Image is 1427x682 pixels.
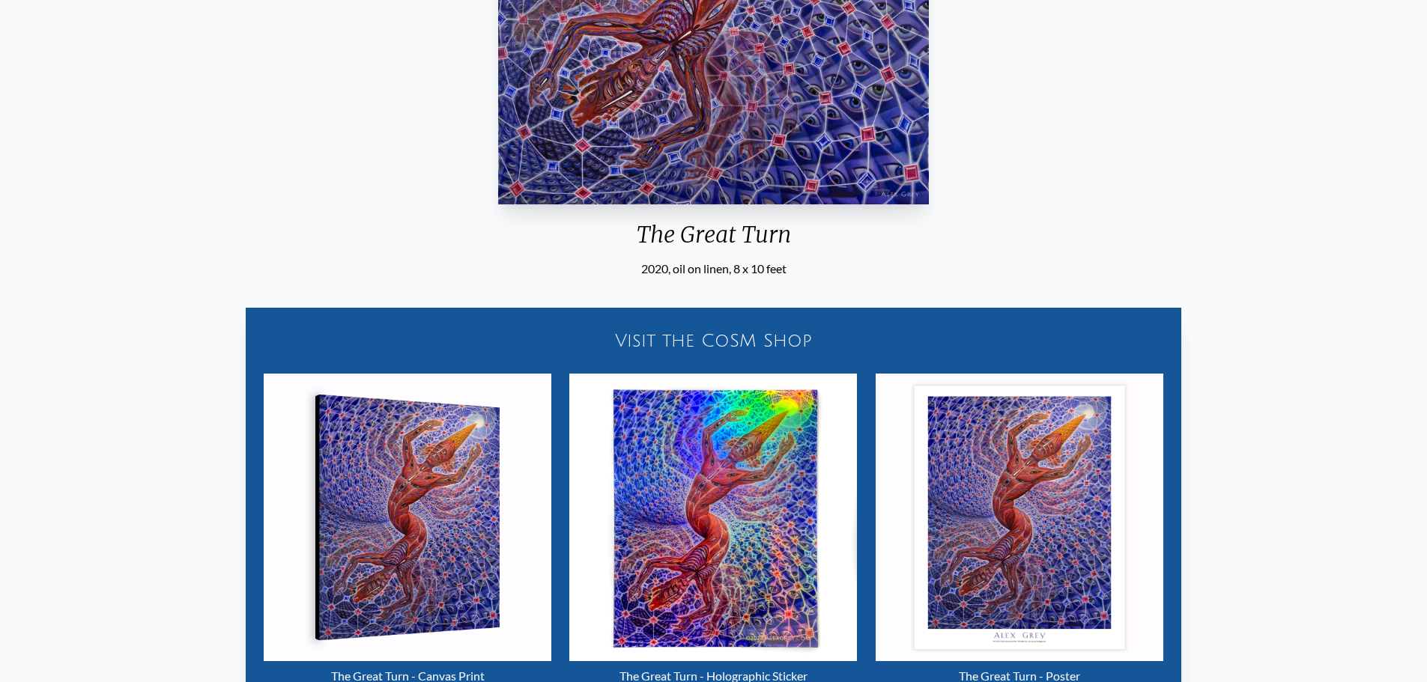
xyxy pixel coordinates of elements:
img: The Great Turn - Poster [876,374,1163,661]
img: The Great Turn - Holographic Sticker [569,374,857,661]
a: Visit the CoSM Shop [255,317,1172,365]
div: 2020, oil on linen, 8 x 10 feet [492,260,935,278]
div: The Great Turn [492,221,935,260]
img: The Great Turn - Canvas Print [264,374,551,661]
